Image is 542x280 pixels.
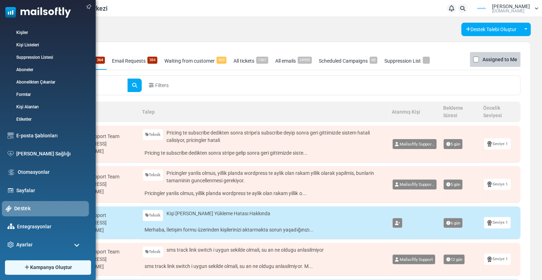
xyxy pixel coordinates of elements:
[16,150,83,158] a: [PERSON_NAME] Sağlığı
[143,129,163,140] a: Teknik
[444,218,462,228] span: 6 gün
[4,29,85,36] a: Kişiler
[66,133,136,140] div: Mailsoftly Support Team
[484,179,510,190] a: Seviye 1
[393,139,437,149] a: Mailsoftly Suppor...
[393,179,437,189] a: Mailsoftly Suppor...
[16,241,33,248] span: Ayarlar
[4,104,85,110] a: Kişi Alanları
[473,3,538,14] a: User Logo [PERSON_NAME] [DOMAIN_NAME]
[95,57,105,64] span: 364
[66,181,136,195] div: [EMAIL_ADDRESS][DOMAIN_NAME]
[232,52,270,70] a: All tickets1367
[66,140,136,155] div: [EMAIL_ADDRESS][DOMAIN_NAME]
[66,248,136,256] div: Mailsoftly Support Team
[166,129,385,144] span: Pricing te subscribe dedikten sonra stripe'a subscribe deyip sonra geri gittimizde sistem hatali ...
[16,132,83,139] a: E-posta Şablonları
[110,52,159,70] a: Email Requests384
[444,139,462,149] span: 5 gün
[7,132,14,139] img: email-templates-icon.svg
[166,210,270,217] span: Kişi [PERSON_NAME] Yükleme Hatası Hakkında
[480,102,520,122] th: Öncelik Seviyesi
[17,223,83,230] a: Entegrasyonlar
[256,57,268,64] span: 1367
[4,79,85,85] a: Abonelikten Çıkanlar
[317,52,379,70] a: Scheduled Campaigns60
[7,241,14,248] img: settings-icon.svg
[440,102,480,122] th: Bekleme Süresi
[143,246,163,257] a: Teknik
[484,217,510,228] a: Seviye 1
[461,23,521,36] a: Destek Talebi Oluştur
[143,170,163,181] a: Teknik
[30,264,72,271] span: Kampanya Oluştur
[143,210,163,221] a: Teknik
[473,3,490,14] img: User Logo
[383,52,431,70] a: Suppression List
[14,205,85,212] a: Destek
[399,257,433,262] span: Mailsoftly Support
[4,42,85,48] a: Kişi Listeleri
[66,173,136,181] div: Mailsoftly Support Team
[492,4,530,9] span: [PERSON_NAME]
[6,206,12,212] img: support-icon-active.svg
[7,151,14,156] img: domain-health-icon.svg
[143,188,385,199] a: Pricingler yanlis olmus, yillik planda wordpress te aylik olan rakam yillik o...
[482,55,517,64] label: Assigned to Me
[216,57,226,64] span: 463
[7,187,14,194] img: landing_pages.svg
[484,253,510,264] a: Seviye 1
[7,168,15,176] img: workflow.svg
[399,182,434,187] span: Mailsoftly Suppor...
[18,168,83,176] a: Otomasyonlar
[139,102,389,122] th: Talep
[143,261,385,272] a: sms track link switch i uygun sekilde olmali, su an ne oldugu anlasilmiyor. M...
[166,170,385,184] span: Pricingler yanlis olmus, yillik planda wordpress te aylik olan rakam yillik olarak yapilmis, bunl...
[66,212,136,219] div: Mailsoftly Support
[166,246,324,254] span: sms track link switch i uygun sekilde olmali, su an ne oldugu anlasilmiyor
[298,57,312,64] span: 24959
[143,148,385,159] a: Pricing te subscribe dedikten sonra stripe gelip sonra geri gittimizde siste...
[4,91,85,98] a: Formlar
[66,219,136,234] div: [EMAIL_ADDRESS][DOMAIN_NAME]
[155,82,169,89] span: Filters
[163,52,228,70] a: Waiting from customer463
[4,67,85,73] a: Aboneler
[16,187,83,194] a: Sayfalar
[444,179,462,189] span: 5 gün
[147,57,157,64] span: 384
[389,102,440,122] th: Atanmış Kişi
[4,54,85,61] a: Suppression Listesi
[4,116,85,122] a: Etiketler
[143,224,385,235] a: Merhaba, İletişim formu üzerinden kişilerinizi aktarmakta sorun yaşadığınızı...
[66,256,136,270] div: [EMAIL_ADDRESS][DOMAIN_NAME]
[399,142,434,147] span: Mailsoftly Suppor...
[444,255,464,264] span: 12 gün
[492,9,524,13] span: [DOMAIN_NAME]
[393,255,435,264] a: Mailsoftly Support
[273,52,314,70] a: All emails24959
[484,138,510,149] a: Seviye 1
[369,57,377,64] span: 60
